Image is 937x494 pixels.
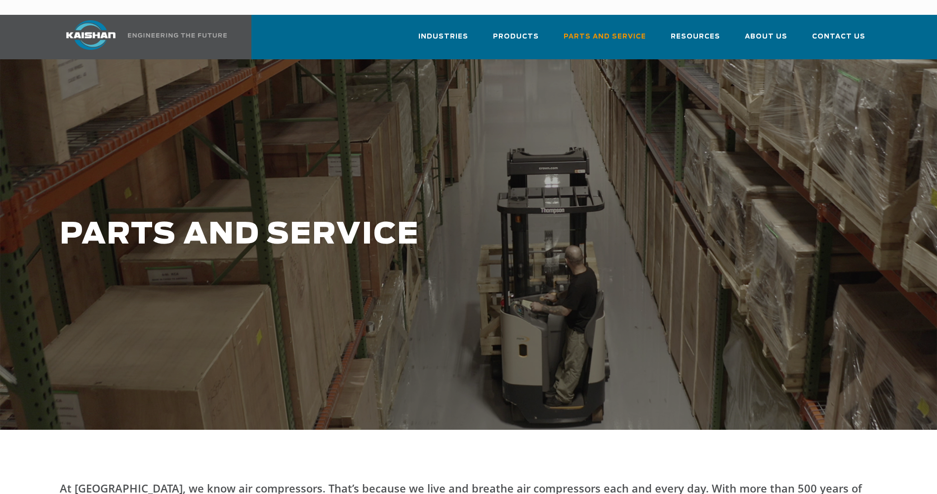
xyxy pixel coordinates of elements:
[564,31,646,42] span: Parts and Service
[671,24,720,57] a: Resources
[418,24,468,57] a: Industries
[745,24,787,57] a: About Us
[54,20,128,50] img: kaishan logo
[812,31,865,42] span: Contact Us
[493,31,539,42] span: Products
[60,218,739,251] h1: PARTS AND SERVICE
[671,31,720,42] span: Resources
[812,24,865,57] a: Contact Us
[493,24,539,57] a: Products
[564,24,646,57] a: Parts and Service
[418,31,468,42] span: Industries
[128,33,227,38] img: Engineering the future
[745,31,787,42] span: About Us
[54,15,229,59] a: Kaishan USA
